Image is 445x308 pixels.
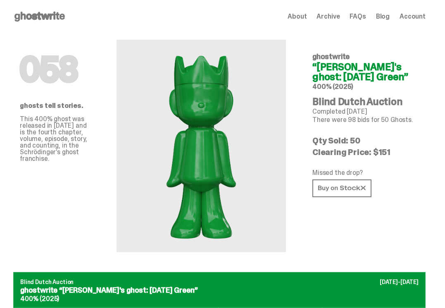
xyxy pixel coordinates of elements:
[312,82,353,91] span: 400% (2025)
[20,279,419,285] p: Blind Dutch Auction
[20,287,419,294] p: ghostwrite “[PERSON_NAME]'s ghost: [DATE] Green”
[20,103,90,109] p: ghosts tell stories.
[312,136,419,145] p: Qty Sold: 50
[20,116,90,162] p: This 400% ghost was released in [DATE] and is the fourth chapter, volume, episode, story, and cou...
[376,13,390,20] a: Blog
[312,117,419,123] p: There were 98 bids for 50 Ghosts.
[380,279,419,285] p: [DATE]-[DATE]
[312,52,350,62] span: ghostwrite
[312,148,419,156] p: Clearing Price: $151
[312,170,419,176] p: Missed the drop?
[312,97,419,107] h4: Blind Dutch Auction
[400,13,426,20] a: Account
[350,13,366,20] a: FAQs
[117,40,286,252] img: ghostwrite&ldquo;Schrödinger's ghost: Sunday Green&rdquo;
[312,108,419,115] p: Completed [DATE]
[288,13,307,20] a: About
[20,294,59,303] span: 400% (2025)
[20,53,90,86] h1: 058
[316,13,340,20] a: Archive
[312,62,419,82] h4: “[PERSON_NAME]'s ghost: [DATE] Green”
